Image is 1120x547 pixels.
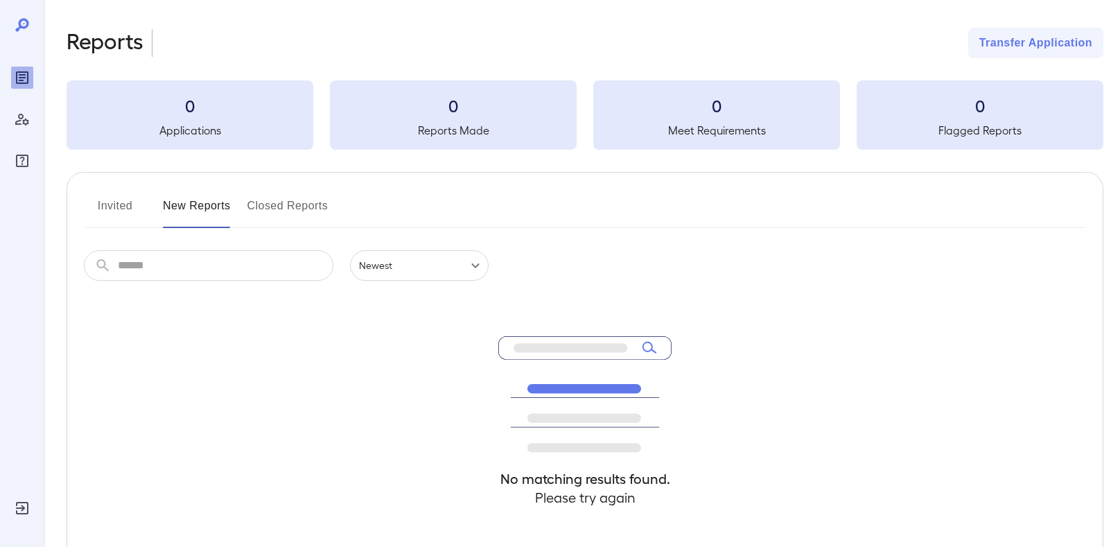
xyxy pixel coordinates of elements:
[163,195,231,228] button: New Reports
[67,122,313,139] h5: Applications
[968,28,1103,58] button: Transfer Application
[857,94,1103,116] h3: 0
[84,195,146,228] button: Invited
[593,94,840,116] h3: 0
[11,108,33,130] div: Manage Users
[593,122,840,139] h5: Meet Requirements
[67,94,313,116] h3: 0
[67,80,1103,150] summary: 0Applications0Reports Made0Meet Requirements0Flagged Reports
[67,28,143,58] h2: Reports
[857,122,1103,139] h5: Flagged Reports
[498,469,672,488] h4: No matching results found.
[11,150,33,172] div: FAQ
[11,497,33,519] div: Log Out
[350,250,489,281] div: Newest
[498,488,672,507] h4: Please try again
[330,122,577,139] h5: Reports Made
[330,94,577,116] h3: 0
[11,67,33,89] div: Reports
[247,195,329,228] button: Closed Reports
